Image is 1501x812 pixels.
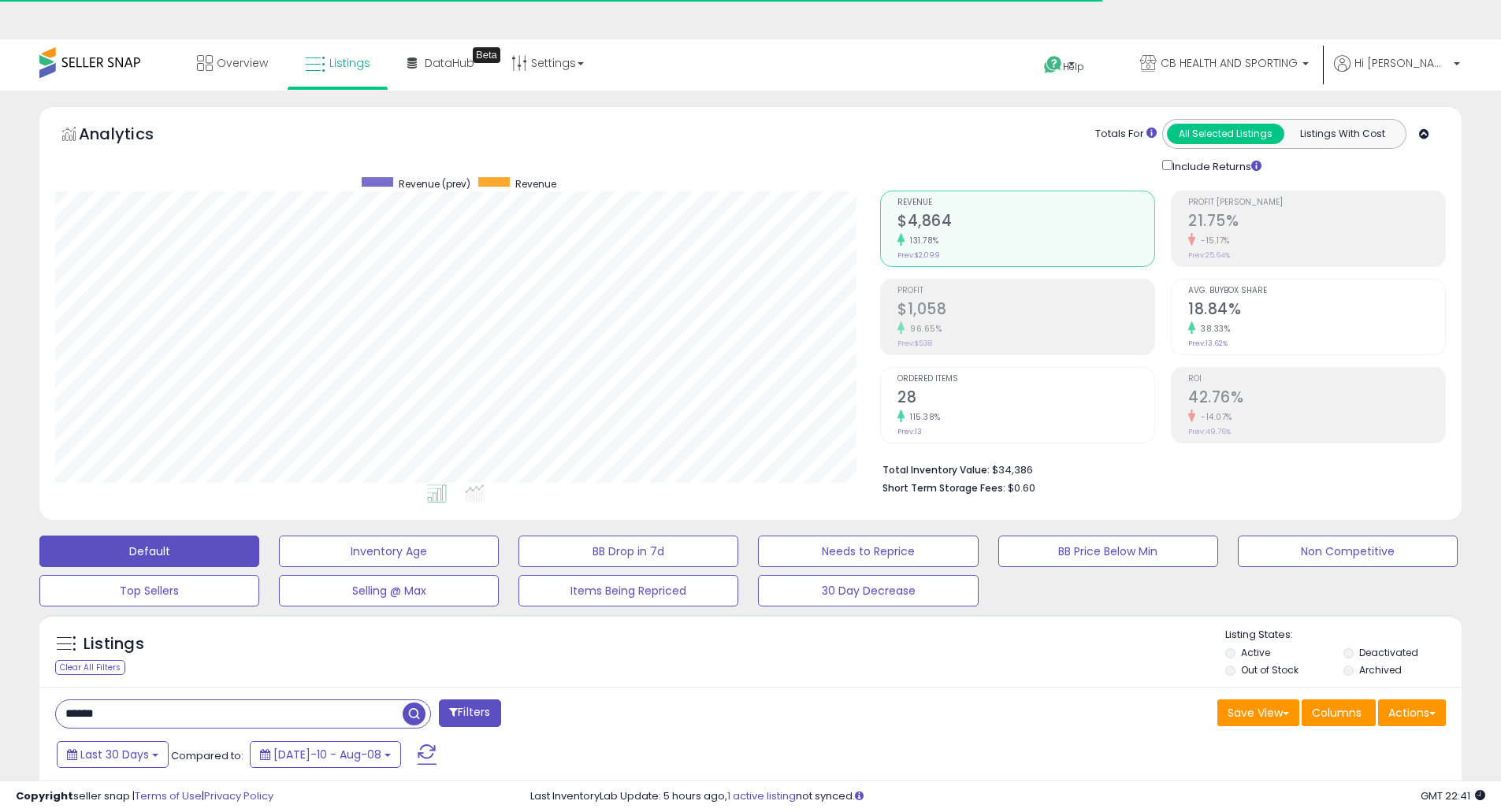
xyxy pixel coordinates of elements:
[1188,339,1228,348] small: Prev: 13.62%
[425,55,474,71] span: DataHub
[1225,628,1462,643] p: Listing States:
[897,287,1154,295] span: Profit
[882,459,1434,478] li: $34,386
[16,788,73,803] strong: Copyright
[758,575,978,606] button: 30 Day Decrease
[171,748,243,763] span: Compared to:
[329,55,370,71] span: Listings
[1128,39,1321,91] a: CB HEALTH AND SPORTING
[1188,287,1445,295] span: Avg. Buybox Share
[897,198,1154,207] span: Revenue
[185,39,280,87] a: Overview
[882,463,990,476] b: Total Inventory Value:
[1161,55,1298,71] span: CB HEALTH AND SPORTING
[1359,646,1418,659] label: Deactivated
[1238,536,1458,567] button: Non Competitive
[897,300,1154,321] h2: $1,058
[1195,235,1230,247] small: -15.17%
[882,481,1005,495] b: Short Term Storage Fees:
[279,575,499,606] button: Selling @ Max
[1302,699,1376,726] button: Columns
[1312,705,1362,721] span: Columns
[1063,60,1084,73] span: Help
[16,789,273,804] div: seller snap | |
[1167,124,1284,144] button: All Selected Listings
[55,660,125,675] div: Clear All Filters
[1043,55,1063,75] i: Get Help
[293,39,382,87] a: Listings
[1188,198,1445,207] span: Profit [PERSON_NAME]
[1188,427,1231,436] small: Prev: 49.76%
[1188,388,1445,410] h2: 42.76%
[897,250,940,260] small: Prev: $2,099
[500,39,596,87] a: Settings
[1241,646,1270,659] label: Active
[758,536,978,567] button: Needs to Reprice
[204,788,273,803] a: Privacy Policy
[84,633,144,655] h5: Listings
[1421,788,1485,803] span: 2025-09-8 22:41 GMT
[1031,43,1115,91] a: Help
[1195,323,1230,335] small: 38.33%
[905,235,939,247] small: 131.78%
[515,177,556,191] span: Revenue
[897,339,932,348] small: Prev: $538
[1334,55,1460,91] a: Hi [PERSON_NAME]
[1188,250,1230,260] small: Prev: 25.64%
[1217,699,1299,726] button: Save View
[39,575,259,606] button: Top Sellers
[1188,300,1445,321] h2: 18.84%
[518,575,738,606] button: Items Being Repriced
[473,47,500,63] div: Tooltip anchor
[905,323,942,335] small: 96.65%
[530,789,1485,804] div: Last InventoryLab Update: 5 hours ago, not synced.
[217,55,268,71] span: Overview
[1150,157,1280,175] div: Include Returns
[1359,663,1402,677] label: Archived
[897,375,1154,384] span: Ordered Items
[905,411,941,423] small: 115.38%
[1354,55,1449,71] span: Hi [PERSON_NAME]
[897,212,1154,233] h2: $4,864
[1284,124,1401,144] button: Listings With Cost
[1188,212,1445,233] h2: 21.75%
[273,747,381,762] span: [DATE]-10 - Aug-08
[57,741,169,768] button: Last 30 Days
[79,123,184,149] h5: Analytics
[1008,480,1035,495] span: $0.60
[1241,663,1299,677] label: Out of Stock
[39,536,259,567] button: Default
[518,536,738,567] button: BB Drop in 7d
[897,388,1154,410] h2: 28
[1378,699,1446,726] button: Actions
[135,788,202,803] a: Terms of Use
[1188,375,1445,384] span: ROI
[279,536,499,567] button: Inventory Age
[250,741,401,768] button: [DATE]-10 - Aug-08
[998,536,1218,567] button: BB Price Below Min
[439,699,500,727] button: Filters
[396,39,486,87] a: DataHub
[399,177,470,191] span: Revenue (prev)
[897,427,922,436] small: Prev: 13
[1195,411,1232,423] small: -14.07%
[80,747,149,762] span: Last 30 Days
[1095,127,1157,142] div: Totals For
[727,788,796,803] a: 1 active listing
